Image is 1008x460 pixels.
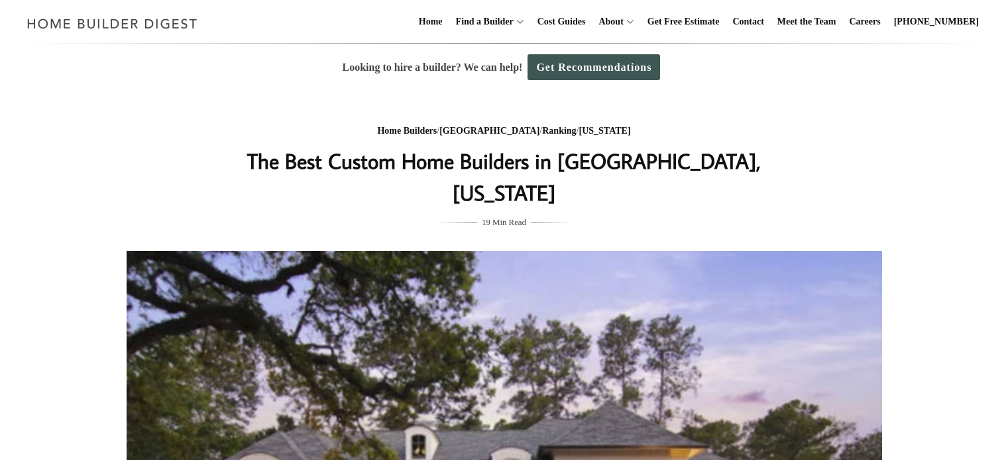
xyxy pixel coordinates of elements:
a: Get Recommendations [528,54,660,80]
a: About [593,1,623,43]
a: Home Builders [377,126,437,136]
a: [GEOGRAPHIC_DATA] [439,126,539,136]
a: Meet the Team [772,1,842,43]
a: Find a Builder [451,1,514,43]
span: 19 Min Read [482,215,526,230]
a: Contact [727,1,769,43]
div: / / / [240,123,769,140]
a: Ranking [542,126,576,136]
a: Home [414,1,448,43]
a: Get Free Estimate [642,1,725,43]
a: [US_STATE] [579,126,630,136]
h1: The Best Custom Home Builders in [GEOGRAPHIC_DATA], [US_STATE] [240,145,769,208]
a: Careers [844,1,886,43]
a: Cost Guides [532,1,591,43]
a: [PHONE_NUMBER] [889,1,984,43]
img: Home Builder Digest [21,11,203,36]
